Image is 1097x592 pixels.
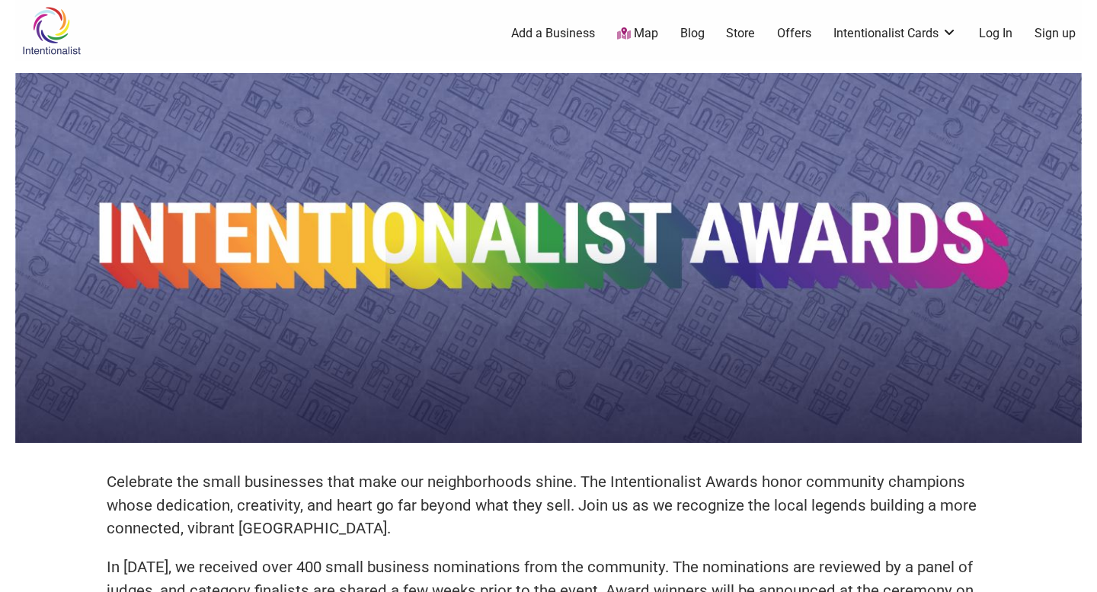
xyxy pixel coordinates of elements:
a: Intentionalist Cards [833,25,957,42]
a: Sign up [1035,25,1076,42]
a: Offers [777,25,811,42]
a: Blog [680,25,705,42]
a: Map [617,25,658,43]
p: Celebrate the small businesses that make our neighborhoods shine. The Intentionalist Awards honor... [107,470,990,540]
a: Log In [979,25,1012,42]
img: Intentionalist [15,6,88,56]
a: Add a Business [511,25,595,42]
a: Store [726,25,755,42]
